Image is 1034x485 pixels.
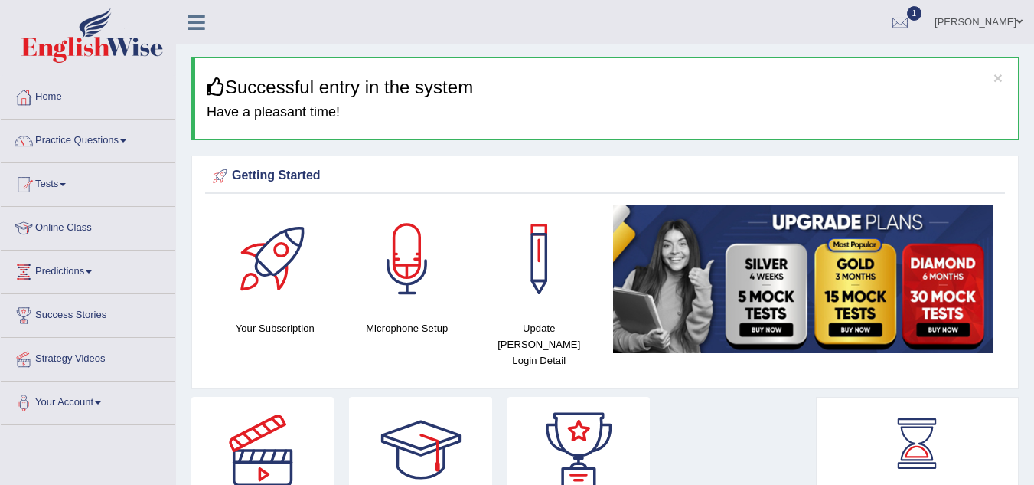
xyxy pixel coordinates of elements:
[481,320,598,369] h4: Update [PERSON_NAME] Login Detail
[209,165,1001,188] div: Getting Started
[1,120,175,158] a: Practice Questions
[993,70,1003,86] button: ×
[1,338,175,376] a: Strategy Videos
[349,320,466,336] h4: Microphone Setup
[1,76,175,114] a: Home
[1,382,175,420] a: Your Account
[1,294,175,333] a: Success Stories
[217,320,334,336] h4: Your Subscription
[1,163,175,202] a: Tests
[613,205,994,353] img: small5.jpg
[1,207,175,245] a: Online Class
[907,6,922,21] span: 1
[207,105,1006,120] h4: Have a pleasant time!
[207,77,1006,97] h3: Successful entry in the system
[1,251,175,289] a: Predictions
